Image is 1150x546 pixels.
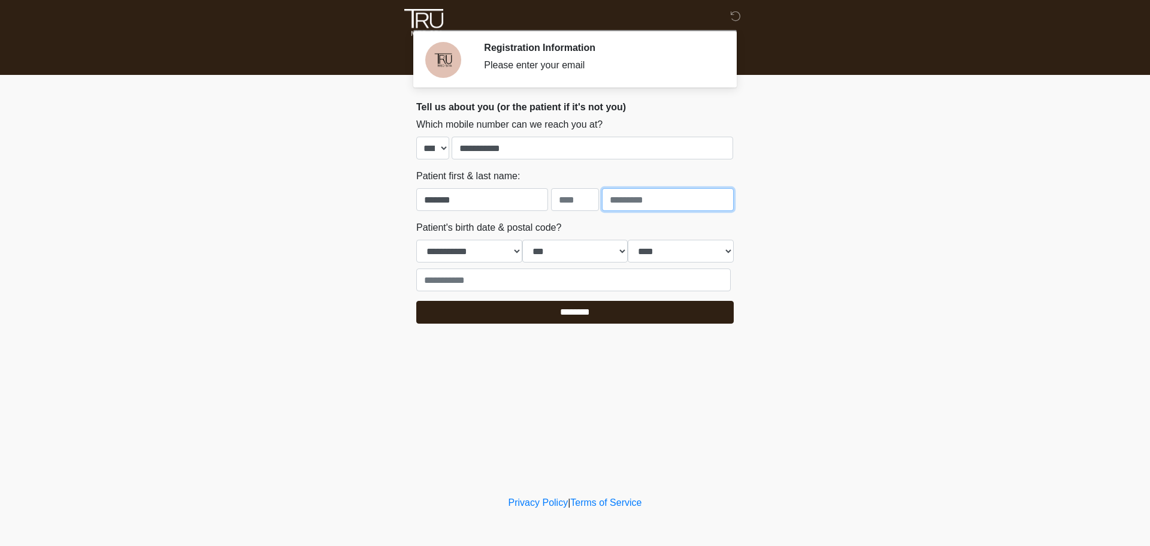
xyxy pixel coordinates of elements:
a: Terms of Service [570,497,641,508]
h2: Tell us about you (or the patient if it's not you) [416,101,734,113]
a: Privacy Policy [509,497,568,508]
a: | [568,497,570,508]
label: Which mobile number can we reach you at? [416,117,603,132]
img: Tru Med Spa Logo [404,9,443,36]
label: Patient first & last name: [416,169,520,183]
h2: Registration Information [484,42,716,53]
div: Please enter your email [484,58,716,73]
label: Patient's birth date & postal code? [416,221,561,235]
img: Agent Avatar [425,42,461,78]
